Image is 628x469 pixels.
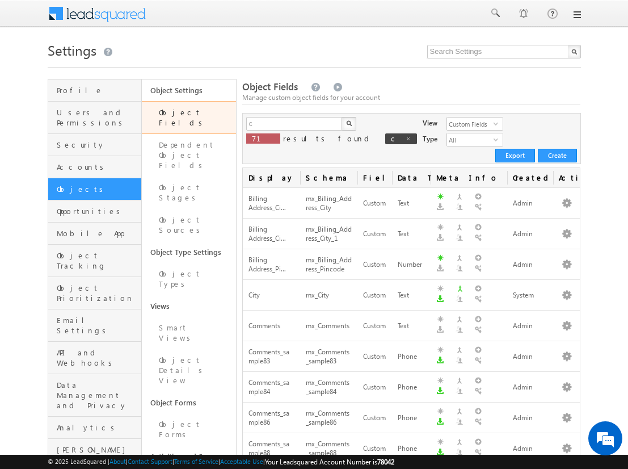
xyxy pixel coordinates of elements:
div: mx_Billing_Address_City [306,193,352,215]
span: Profile [57,85,139,95]
div: Custom [363,443,386,455]
a: Object Tracking [48,245,142,277]
div: Manage custom object fields for your account [242,93,581,103]
span: Schema Name [300,168,357,187]
a: API and Webhooks [48,342,142,374]
a: Object Details View [142,349,236,392]
a: Object Sources [142,209,236,241]
span: Comments_sample86 [248,409,289,427]
div: Custom [363,382,386,393]
div: Admin [513,443,547,455]
a: Acceptable Use [220,458,263,465]
span: Custom Fields [447,118,494,130]
div: mx_Comments_sample88 [306,438,352,460]
span: Meta Info [431,168,507,187]
span: Billing Address_Pi... [248,256,286,274]
span: Comments_sample84 [248,378,289,396]
a: Objects [48,178,142,200]
span: Field Type [357,168,392,187]
span: results found [283,133,373,143]
span: City [248,291,260,299]
div: mx_Billing_Address_Pincode [306,254,352,276]
a: Security [48,134,142,156]
a: Activities and Scores [142,446,236,467]
span: Security [57,140,139,150]
span: Opportunities [57,206,139,216]
a: Object Prioritization [48,277,142,309]
a: Object Type Settings [142,241,236,263]
div: Text [398,290,425,301]
span: Data Management and Privacy [57,380,139,411]
div: Phone [398,412,425,424]
a: About [109,458,126,465]
span: Settings [48,41,96,59]
div: Custom [363,320,386,332]
span: select [494,136,503,143]
span: Data Type [392,168,431,187]
span: Comments_sample83 [248,347,289,366]
span: Your Leadsquared Account Number is [265,458,394,466]
span: c [391,133,400,143]
a: Object Forms [142,413,236,446]
span: Users and Permissions [57,107,139,128]
a: Object Settings [142,79,236,101]
span: Actions [553,168,580,187]
div: Admin [513,351,547,363]
a: Mobile App [48,223,142,245]
span: Objects [57,184,139,194]
div: Admin [513,412,547,424]
div: mx_Comments_sample86 [306,408,352,429]
a: Opportunities [48,200,142,223]
span: Object Prioritization [57,283,139,303]
div: Custom [363,228,386,240]
span: © 2025 LeadSquared | | | | | [48,457,394,467]
button: Create [538,149,577,162]
span: Object Tracking [57,250,139,271]
span: Display Name [243,168,300,187]
div: mx_Comments_sample84 [306,377,352,399]
div: mx_Comments [306,320,352,332]
a: Views [142,295,236,317]
span: Comments_sample88 [248,439,289,458]
div: Admin [513,198,547,210]
span: Created By [507,168,553,187]
a: Object Stages [142,177,236,209]
a: Contact Support [128,458,172,465]
a: Object Fields [142,101,236,134]
div: mx_Billing_Address_City_1 [306,224,352,245]
a: Data Management and Privacy [48,374,142,417]
div: Phone [398,351,425,363]
span: Analytics [57,422,139,433]
input: Search Settings [427,45,581,58]
a: Accounts [48,156,142,178]
span: [PERSON_NAME] [57,445,139,455]
span: 71 [252,133,275,143]
a: Dependent Object Fields [142,134,236,177]
span: 78042 [377,458,394,466]
span: API and Webhooks [57,347,139,368]
div: mx_Comments_sample83 [306,346,352,368]
div: Phone [398,382,425,393]
div: Custom [363,351,386,363]
span: Object Fields [242,80,298,93]
div: Admin [513,228,547,240]
div: Type [423,133,437,144]
div: Custom [363,412,386,424]
div: Custom [363,290,386,301]
a: Object Forms [142,392,236,413]
div: Custom [363,198,386,210]
div: mx_City [306,290,352,301]
span: Accounts [57,162,139,172]
div: Text [398,320,425,332]
span: Billing Address_Ci... [248,225,286,243]
span: Mobile App [57,228,139,238]
div: Text [398,228,425,240]
span: All [447,133,494,146]
div: Text [398,198,425,210]
a: Email Settings [48,309,142,342]
span: Billing Address_Ci... [248,194,286,212]
button: Export [495,149,535,162]
a: Profile [48,79,142,102]
div: Admin [513,382,547,393]
span: select [494,120,503,127]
